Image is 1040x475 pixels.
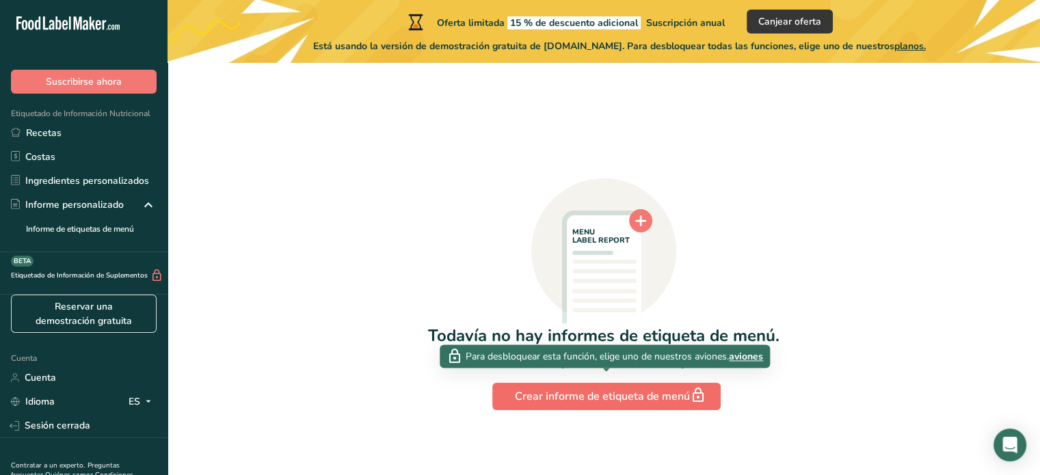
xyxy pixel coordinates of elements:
font: Para desbloquear esta función, elige uno de nuestros aviones. [466,350,729,363]
font: Oferta limitada [437,16,505,29]
font: Idioma [25,395,55,408]
font: Cuenta [11,353,37,364]
font: Recetas [26,126,62,139]
a: Reservar una demostración gratuita [11,295,157,333]
font: Cuenta [25,371,56,384]
font: planos. [894,40,926,53]
font: aviones [729,350,763,363]
font: Etiquetado de Información Nutricional [11,108,150,119]
font: Ingredientes personalizados [25,174,149,187]
font: Reservar una demostración gratuita [36,300,132,327]
font: Etiquetado de Información de Suplementos [11,271,148,280]
font: Suscribirse ahora [46,75,122,88]
tspan: MENU [572,227,595,237]
font: Informe de etiquetas de menú [26,223,134,234]
font: Costas [25,150,55,163]
font: Todavía no hay informes de etiqueta de menú. [428,325,779,347]
font: Canjear oferta [758,15,821,28]
button: Suscribirse ahora [11,70,157,94]
font: Informe personalizado [25,198,124,211]
button: Canjear oferta [747,10,833,33]
a: Contratar a un experto. [11,461,85,470]
font: BETA [14,256,31,266]
font: ES [129,395,140,408]
font: Suscripción anual [646,16,725,29]
font: Crear informe de etiqueta de menú [515,389,690,404]
tspan: LABEL REPORT [572,235,630,245]
font: Comience a crear su primer informe de etiqueta de menú [447,354,761,370]
font: Está usando la versión de demostración gratuita de [DOMAIN_NAME]. Para desbloquear todas las func... [313,40,894,53]
font: Sesión cerrada [25,419,90,432]
div: Abrir Intercom Messenger [994,429,1026,461]
button: Crear informe de etiqueta de menú [492,383,721,410]
font: 15 % de descuento adicional [510,16,638,29]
